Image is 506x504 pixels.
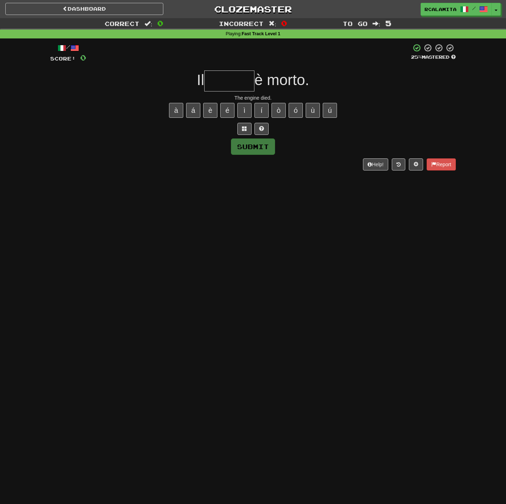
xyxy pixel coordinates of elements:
span: Score: [50,56,76,62]
span: 25 % [411,54,422,60]
span: 0 [281,19,287,27]
button: Submit [231,138,275,155]
button: ó [289,103,303,118]
span: : [373,21,380,27]
button: ò [272,103,286,118]
span: Il [197,72,204,88]
strong: Fast Track Level 1 [242,31,280,36]
button: á [186,103,200,118]
span: 0 [157,19,163,27]
button: à [169,103,183,118]
button: Round history (alt+y) [392,158,405,170]
span: : [144,21,152,27]
button: Switch sentence to multiple choice alt+p [237,123,252,135]
button: ì [237,103,252,118]
button: ù [306,103,320,118]
button: é [220,103,234,118]
span: Correct [105,20,139,27]
span: è morto. [254,72,309,88]
span: To go [343,20,368,27]
div: Mastered [411,54,456,61]
span: rcalamita [425,6,457,12]
button: Single letter hint - you only get 1 per sentence and score half the points! alt+h [254,123,269,135]
button: è [203,103,217,118]
a: rcalamita / [421,3,492,16]
button: Report [427,158,456,170]
span: 5 [385,19,391,27]
div: / [50,43,86,52]
a: Dashboard [5,3,163,15]
button: í [254,103,269,118]
a: Clozemaster [174,3,332,15]
span: : [269,21,276,27]
button: Help! [363,158,388,170]
button: ú [323,103,337,118]
span: / [472,6,476,11]
div: The engine died. [50,94,456,101]
span: Incorrect [219,20,264,27]
span: 0 [80,53,86,62]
